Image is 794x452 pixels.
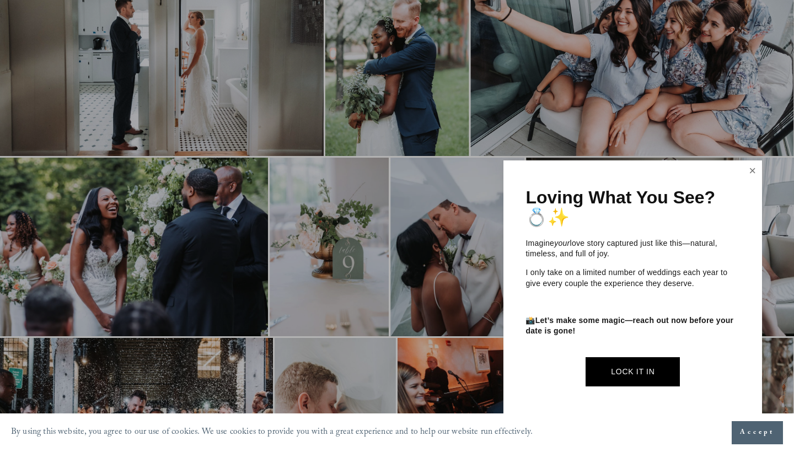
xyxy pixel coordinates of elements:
a: Close [744,162,761,180]
span: Accept [740,427,775,438]
h1: Loving What You See? 💍✨ [525,188,740,227]
button: Accept [732,421,783,444]
strong: Let’s make some magic—reach out now before your date is gone! [525,316,736,336]
em: your [554,239,570,247]
p: 📸 [525,315,740,337]
p: By using this website, you agree to our use of cookies. We use cookies to provide you with a grea... [11,424,533,442]
a: Lock It In [586,357,680,386]
p: I only take on a limited number of weddings each year to give every couple the experience they de... [525,267,740,289]
p: Imagine love story captured just like this—natural, timeless, and full of joy. [525,238,740,260]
